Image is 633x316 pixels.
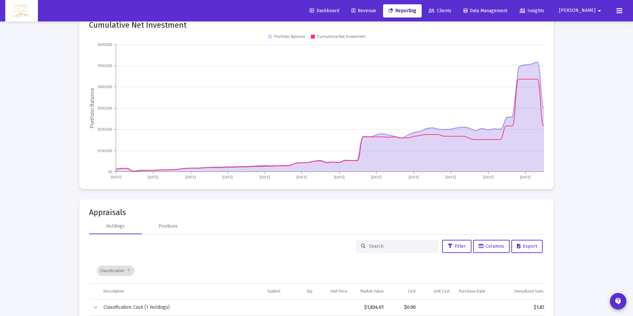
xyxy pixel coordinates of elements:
[330,289,347,294] div: Unit Price
[408,175,419,179] text: [DATE]
[520,8,544,14] span: Insights
[10,4,33,17] img: Dashboard
[503,304,554,311] div: $1,834.01
[514,4,550,17] a: Insights
[499,284,558,300] td: Column Unrealized Gain/Loss
[111,175,121,179] text: [DATE]
[296,175,307,179] text: [DATE]
[267,289,280,294] div: Symbol
[98,42,112,47] text: $600,000
[520,175,530,179] text: [DATE]
[98,127,112,131] text: $200,000
[434,289,450,294] div: Unit Cost
[429,8,451,14] span: Clients
[423,4,457,17] a: Clients
[99,300,352,315] td: Classification: Cash (1 Holdings)
[595,4,603,17] mat-icon: arrow_drop_down
[388,8,416,14] span: Reporting
[383,4,422,17] a: Reporting
[106,223,125,230] div: Holdings
[614,297,622,305] mat-icon: contact_support
[448,243,466,249] span: Filter
[454,284,499,300] td: Column Purchase Date
[360,289,384,294] div: Market Value
[346,4,381,17] a: Revenue
[104,289,124,294] div: Description
[222,175,233,179] text: [DATE]
[89,88,95,128] text: Portfolio Balance
[388,284,420,300] td: Column Cost
[511,240,543,253] button: Export
[445,175,456,179] text: [DATE]
[98,106,112,110] text: $300,000
[159,223,178,230] div: Positions
[517,243,537,249] span: Export
[97,258,539,283] div: Data grid toolbar
[334,175,345,179] text: [DATE]
[317,284,352,300] td: Column Unit Price
[97,266,135,276] div: Classification
[514,289,553,294] div: Unrealized Gain/Loss
[393,304,416,311] div: $0.00
[293,284,317,300] td: Column Qty
[274,34,305,39] text: Portfolio Balance
[304,4,345,17] a: Dashboard
[371,175,381,179] text: [DATE]
[459,289,485,294] div: Purchase Date
[98,148,112,153] text: $100,000
[479,243,504,249] span: Columns
[259,175,270,179] text: [DATE]
[98,84,112,89] text: $400,000
[89,22,544,28] mat-card-title: Cumulative Net Investment
[442,240,471,253] button: Filter
[464,8,507,14] span: Data Management
[317,34,366,39] text: Cumulative Net Investment
[408,289,416,294] div: Cost
[551,4,611,17] button: [PERSON_NAME]
[99,284,263,300] td: Column Description
[89,209,544,216] mat-card-title: Appraisals
[559,8,595,14] span: [PERSON_NAME]
[306,289,313,294] div: Qty
[263,284,293,300] td: Column Symbol
[108,170,112,174] text: $0
[148,175,158,179] text: [DATE]
[483,175,494,179] text: [DATE]
[310,8,339,14] span: Dashboard
[420,284,454,300] td: Column Unit Cost
[458,4,513,17] a: Data Management
[351,8,376,14] span: Revenue
[357,304,384,311] div: $1,834.01
[98,63,112,68] text: $500,000
[369,243,434,249] input: Search
[473,240,510,253] button: Columns
[185,175,196,179] text: [DATE]
[352,284,388,300] td: Column Market Value
[89,300,99,315] td: Collapse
